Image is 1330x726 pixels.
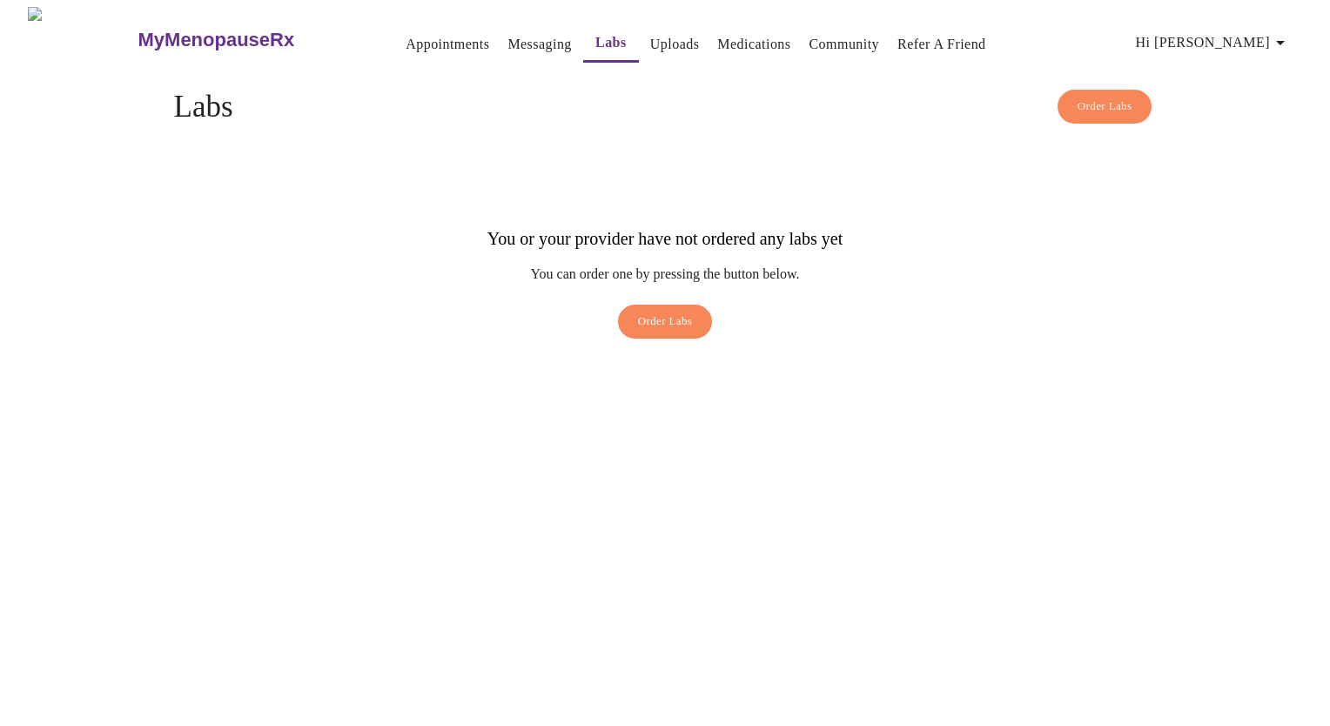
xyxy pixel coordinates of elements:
[138,29,295,51] h3: MyMenopauseRx
[638,312,693,332] span: Order Labs
[507,32,571,57] a: Messaging
[1136,30,1291,55] span: Hi [PERSON_NAME]
[28,7,136,72] img: MyMenopauseRx Logo
[802,27,886,62] button: Community
[618,305,713,339] button: Order Labs
[890,27,993,62] button: Refer a Friend
[897,32,986,57] a: Refer a Friend
[595,30,627,55] a: Labs
[487,229,843,249] h3: You or your provider have not ordered any labs yet
[583,25,639,63] button: Labs
[710,27,797,62] button: Medications
[1058,90,1152,124] button: Order Labs
[1078,97,1132,117] span: Order Labs
[643,27,707,62] button: Uploads
[650,32,700,57] a: Uploads
[1129,25,1298,60] button: Hi [PERSON_NAME]
[399,27,496,62] button: Appointments
[500,27,578,62] button: Messaging
[717,32,790,57] a: Medications
[174,90,1157,124] h4: Labs
[809,32,879,57] a: Community
[614,305,717,347] a: Order Labs
[487,266,843,282] p: You can order one by pressing the button below.
[406,32,489,57] a: Appointments
[136,10,364,71] a: MyMenopauseRx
